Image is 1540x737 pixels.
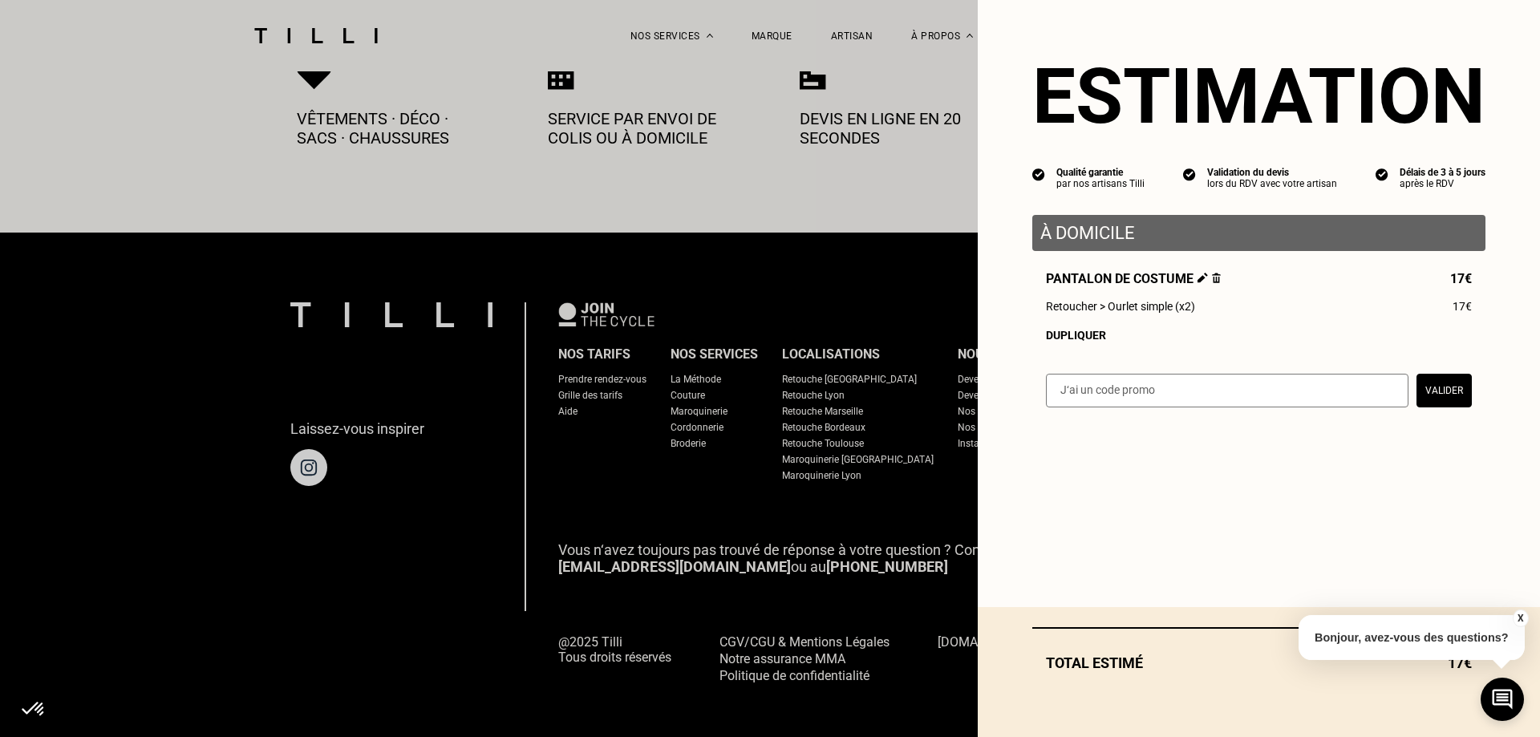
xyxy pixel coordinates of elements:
[1046,271,1221,286] span: Pantalon de costume
[1040,223,1477,243] p: À domicile
[1032,167,1045,181] img: icon list info
[1212,273,1221,283] img: Supprimer
[1416,374,1472,407] button: Valider
[1046,329,1472,342] div: Dupliquer
[1046,300,1195,313] span: Retoucher > Ourlet simple (x2)
[1207,178,1337,189] div: lors du RDV avec votre artisan
[1299,615,1525,660] p: Bonjour, avez-vous des questions?
[1207,167,1337,178] div: Validation du devis
[1400,178,1485,189] div: après le RDV
[1046,374,1408,407] input: J‘ai un code promo
[1032,51,1485,141] section: Estimation
[1032,654,1485,671] div: Total estimé
[1512,609,1528,627] button: X
[1376,167,1388,181] img: icon list info
[1056,178,1145,189] div: par nos artisans Tilli
[1453,300,1472,313] span: 17€
[1183,167,1196,181] img: icon list info
[1198,273,1208,283] img: Éditer
[1450,271,1472,286] span: 17€
[1400,167,1485,178] div: Délais de 3 à 5 jours
[1056,167,1145,178] div: Qualité garantie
